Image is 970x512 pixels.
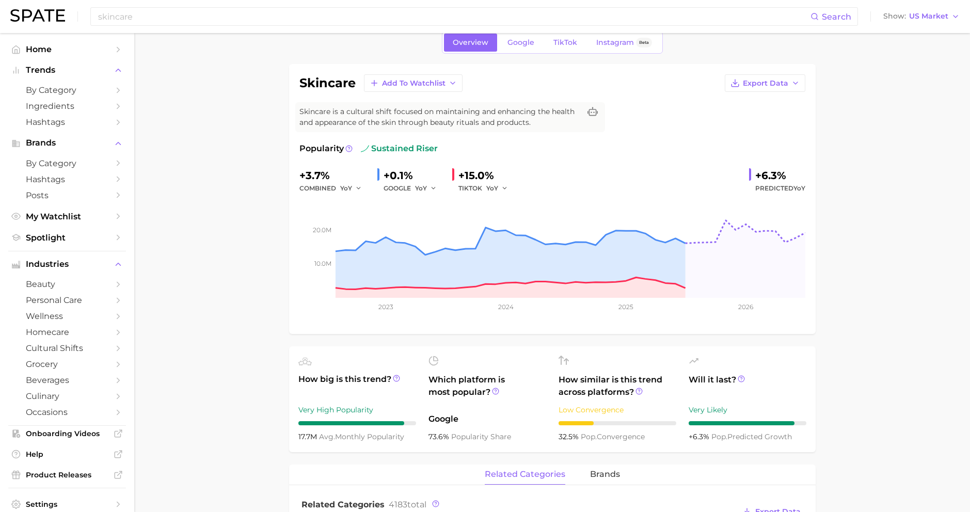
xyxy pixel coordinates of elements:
[298,373,416,398] span: How big is this trend?
[340,182,362,195] button: YoY
[498,303,513,311] tspan: 2024
[458,182,515,195] div: TIKTOK
[639,38,649,47] span: Beta
[8,372,126,388] a: beverages
[26,233,108,243] span: Spotlight
[8,135,126,151] button: Brands
[743,79,788,88] span: Export Data
[8,62,126,78] button: Trends
[485,470,565,479] span: related categories
[8,114,126,130] a: Hashtags
[298,432,319,441] span: 17.7m
[559,432,581,441] span: 32.5%
[384,182,444,195] div: GOOGLE
[8,171,126,187] a: Hashtags
[8,404,126,420] a: occasions
[553,38,577,47] span: TikTok
[8,230,126,246] a: Spotlight
[559,421,676,425] div: 3 / 10
[755,167,805,184] div: +6.3%
[738,303,753,311] tspan: 2026
[8,257,126,272] button: Industries
[581,432,645,441] span: convergence
[299,167,369,184] div: +3.7%
[26,359,108,369] span: grocery
[559,374,676,398] span: How similar is this trend across platforms?
[486,184,498,193] span: YoY
[587,34,661,52] a: InstagramBeta
[689,432,711,441] span: +6.3%
[389,500,426,509] span: total
[26,117,108,127] span: Hashtags
[486,182,508,195] button: YoY
[26,174,108,184] span: Hashtags
[545,34,586,52] a: TikTok
[361,145,369,153] img: sustained riser
[10,9,65,22] img: SPATE
[8,356,126,372] a: grocery
[26,44,108,54] span: Home
[822,12,851,22] span: Search
[453,38,488,47] span: Overview
[26,327,108,337] span: homecare
[8,41,126,57] a: Home
[26,138,108,148] span: Brands
[26,158,108,168] span: by Category
[26,101,108,111] span: Ingredients
[384,167,444,184] div: +0.1%
[711,432,792,441] span: predicted growth
[689,374,806,398] span: Will it last?
[428,374,546,408] span: Which platform is most popular?
[299,77,356,89] h1: skincare
[8,98,126,114] a: Ingredients
[428,432,451,441] span: 73.6%
[26,190,108,200] span: Posts
[689,421,806,425] div: 9 / 10
[364,74,463,92] button: Add to Watchlist
[8,388,126,404] a: culinary
[26,212,108,221] span: My Watchlist
[793,184,805,192] span: YoY
[8,187,126,203] a: Posts
[26,311,108,321] span: wellness
[499,34,543,52] a: Google
[298,421,416,425] div: 9 / 10
[8,340,126,356] a: cultural shifts
[8,467,126,483] a: Product Releases
[8,324,126,340] a: homecare
[451,432,511,441] span: popularity share
[8,292,126,308] a: personal care
[361,142,438,155] span: sustained riser
[8,497,126,512] a: Settings
[8,446,126,462] a: Help
[415,182,437,195] button: YoY
[378,303,393,311] tspan: 2023
[8,155,126,171] a: by Category
[26,407,108,417] span: occasions
[428,413,546,425] span: Google
[26,500,108,509] span: Settings
[881,10,962,23] button: ShowUS Market
[909,13,948,19] span: US Market
[725,74,805,92] button: Export Data
[590,470,620,479] span: brands
[8,209,126,225] a: My Watchlist
[299,106,580,128] span: Skincare is a cultural shift focused on maintaining and enhancing the health and appearance of th...
[596,38,634,47] span: Instagram
[319,432,335,441] abbr: average
[711,432,727,441] abbr: popularity index
[618,303,633,311] tspan: 2025
[755,182,805,195] span: Predicted
[97,8,810,25] input: Search here for a brand, industry, or ingredient
[299,182,369,195] div: combined
[26,429,108,438] span: Onboarding Videos
[26,85,108,95] span: by Category
[26,295,108,305] span: personal care
[8,426,126,441] a: Onboarding Videos
[581,432,597,441] abbr: popularity index
[444,34,497,52] a: Overview
[298,404,416,416] div: Very High Popularity
[26,66,108,75] span: Trends
[319,432,404,441] span: monthly popularity
[507,38,534,47] span: Google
